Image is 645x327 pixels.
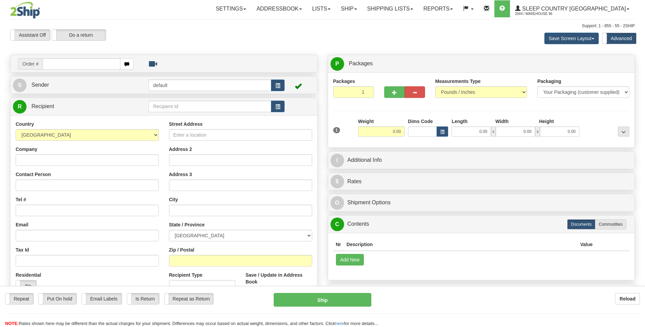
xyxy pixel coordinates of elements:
[544,33,599,44] button: Save Screen Layout
[330,57,632,71] a: P Packages
[615,293,640,305] button: Reload
[336,0,362,17] a: Ship
[31,103,54,109] span: Recipient
[16,221,28,228] label: Email
[577,238,595,251] th: Value
[149,101,271,112] input: Recipient Id
[358,118,374,125] label: Weight
[408,118,433,125] label: Dims Code
[13,79,27,92] span: S
[349,61,373,66] span: Packages
[169,129,312,141] input: Enter a location
[39,293,77,304] label: Put On hold
[169,121,203,127] label: Street Address
[362,0,418,17] a: Shipping lists
[210,0,251,17] a: Settings
[5,293,33,304] label: Repeat
[537,78,561,85] label: Packaging
[16,171,51,178] label: Contact Person
[169,196,178,203] label: City
[330,175,632,189] a: $Rates
[335,321,344,326] a: here
[169,272,203,278] label: Recipient Type
[619,296,635,302] b: Reload
[595,219,626,229] label: Commodities
[16,146,37,153] label: Company
[165,293,213,304] label: Repeat as Return
[491,126,496,137] span: x
[82,293,122,304] label: Email Labels
[10,2,40,19] img: logo2044.jpg
[452,118,468,125] label: Length
[245,272,312,285] label: Save / Update in Address Book
[149,80,271,91] input: Sender Id
[330,218,344,231] span: C
[330,175,344,188] span: $
[11,30,50,40] label: Assistant Off
[10,23,635,29] div: Support: 1 - 855 - 55 - 2SHIP
[330,196,632,210] a: OShipment Options
[13,100,27,114] span: R
[307,0,336,17] a: Lists
[344,238,577,251] th: Description
[539,118,554,125] label: Height
[169,146,192,153] label: Address 2
[535,126,540,137] span: x
[330,217,632,231] a: CContents
[515,11,566,17] span: 2044 / Warehouse 96
[618,126,629,137] div: ...
[336,254,364,265] button: Add New
[169,246,194,253] label: Zip / Postal
[13,78,149,92] a: S Sender
[333,238,344,251] th: Nr
[169,221,205,228] label: State / Province
[274,293,371,307] button: Ship
[333,127,340,133] span: 1
[18,58,43,70] span: Order #
[251,0,307,17] a: Addressbook
[418,0,458,17] a: Reports
[495,118,509,125] label: Width
[52,30,106,40] label: Do a return
[510,0,634,17] a: Sleep Country [GEOGRAPHIC_DATA] 2044 / Warehouse 96
[435,78,481,85] label: Measurements Type
[330,57,344,71] span: P
[330,153,632,167] a: IAdditional Info
[16,280,36,291] label: No
[16,272,41,278] label: Residential
[5,321,19,326] span: NOTE:
[31,82,49,88] span: Sender
[13,100,134,114] a: R Recipient
[127,293,159,304] label: Is Return
[629,129,644,198] iframe: chat widget
[333,78,355,85] label: Packages
[16,121,34,127] label: Country
[16,246,29,253] label: Tax Id
[602,33,636,44] label: Advanced
[169,171,192,178] label: Address 3
[521,6,626,12] span: Sleep Country [GEOGRAPHIC_DATA]
[567,219,595,229] label: Documents
[330,154,344,167] span: I
[16,196,26,203] label: Tel #
[330,196,344,210] span: O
